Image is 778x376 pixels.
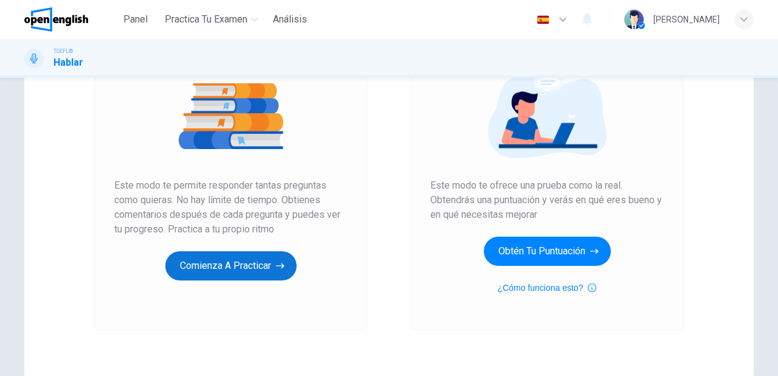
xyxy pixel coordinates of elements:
[160,9,263,30] button: Practica tu examen
[484,237,611,266] button: Obtén tu puntuación
[624,10,644,29] img: Profile picture
[53,55,83,70] h1: Hablar
[24,7,116,32] a: OpenEnglish logo
[498,280,597,295] button: ¿Cómo funciona esto?
[116,9,155,30] button: Panel
[165,251,297,280] button: Comienza a practicar
[653,12,720,27] div: [PERSON_NAME]
[123,12,148,27] span: Panel
[268,9,312,30] button: Análisis
[273,12,307,27] span: Análisis
[53,47,73,55] span: TOEFL®
[24,7,88,32] img: OpenEnglish logo
[535,15,551,24] img: es
[165,12,247,27] span: Practica tu examen
[114,178,348,237] span: Este modo te permite responder tantas preguntas como quieras. No hay límite de tiempo. Obtienes c...
[430,178,664,222] span: Este modo te ofrece una prueba como la real. Obtendrás una puntuación y verás en qué eres bueno y...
